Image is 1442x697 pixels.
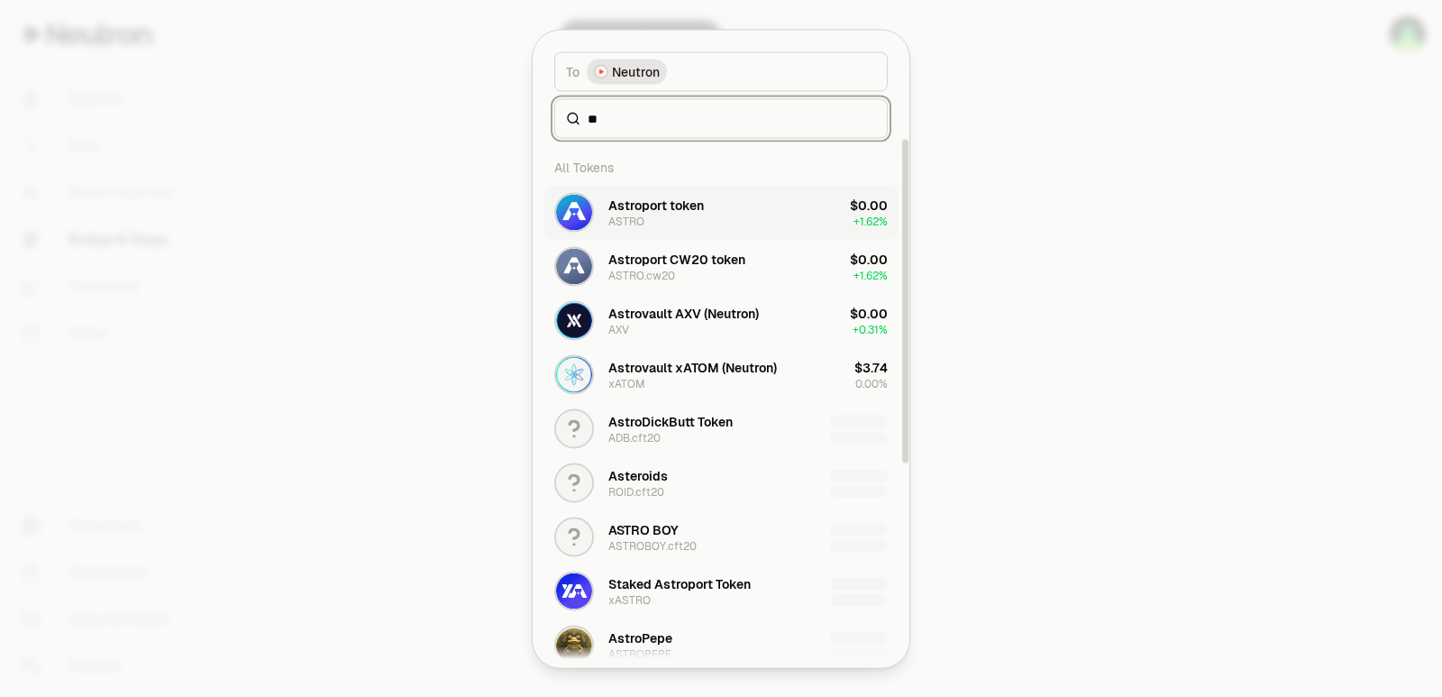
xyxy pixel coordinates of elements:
span: + 1.62% [853,214,888,228]
span: To [566,62,580,80]
div: $0.00 [850,250,888,268]
div: $0.00 [850,304,888,322]
span: 0.00% [855,376,888,390]
div: ADB.cft20 [608,430,661,445]
div: Staked Astroport Token [608,574,751,592]
div: ROID.cft20 [608,484,664,499]
div: AstroPepe [608,628,672,647]
img: AXV Logo [556,302,592,338]
div: ASTRO BOY [608,520,679,538]
div: ASTROBOY.cft20 [608,538,697,553]
div: Astrovault xATOM (Neutron) [608,358,777,376]
div: AXV [608,322,629,336]
button: ToNeutron LogoNeutron [554,51,888,91]
button: AstroDickButt TokenADB.cft20 [543,401,899,455]
div: Astroport token [608,196,704,214]
button: AXV LogoAstrovault AXV (Neutron)AXV$0.00+0.31% [543,293,899,347]
img: xASTRO Logo [556,573,592,609]
button: ASTRO.cw20 LogoAstroport CW20 tokenASTRO.cw20$0.00+1.62% [543,239,899,293]
div: ASTRO.cw20 [608,268,675,282]
img: Neutron Logo [596,66,607,77]
div: Astrovault AXV (Neutron) [608,304,759,322]
img: ASTROPEPE Logo [556,627,592,663]
div: All Tokens [543,149,899,185]
button: ASTRO LogoAstroport tokenASTRO$0.00+1.62% [543,185,899,239]
div: xASTRO [608,592,651,607]
div: $3.74 [854,358,888,376]
div: $0.00 [850,196,888,214]
img: ASTRO Logo [556,194,592,230]
div: Asteroids [608,466,668,484]
div: ASTRO [608,214,644,228]
button: xASTRO LogoStaked Astroport TokenxASTRO [543,564,899,618]
span: + 0.31% [853,322,888,336]
div: xATOM [608,376,645,390]
img: xATOM Logo [556,356,592,392]
div: ASTROPEPE [608,647,671,661]
button: AsteroidsROID.cft20 [543,455,899,509]
div: AstroDickButt Token [608,412,733,430]
span: Neutron [612,62,660,80]
button: ASTROPEPE LogoAstroPepeASTROPEPE [543,618,899,672]
img: ASTRO.cw20 Logo [556,248,592,284]
span: + 1.62% [853,268,888,282]
button: xATOM LogoAstrovault xATOM (Neutron)xATOM$3.740.00% [543,347,899,401]
button: ASTRO BOYASTROBOY.cft20 [543,509,899,564]
div: Astroport CW20 token [608,250,745,268]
